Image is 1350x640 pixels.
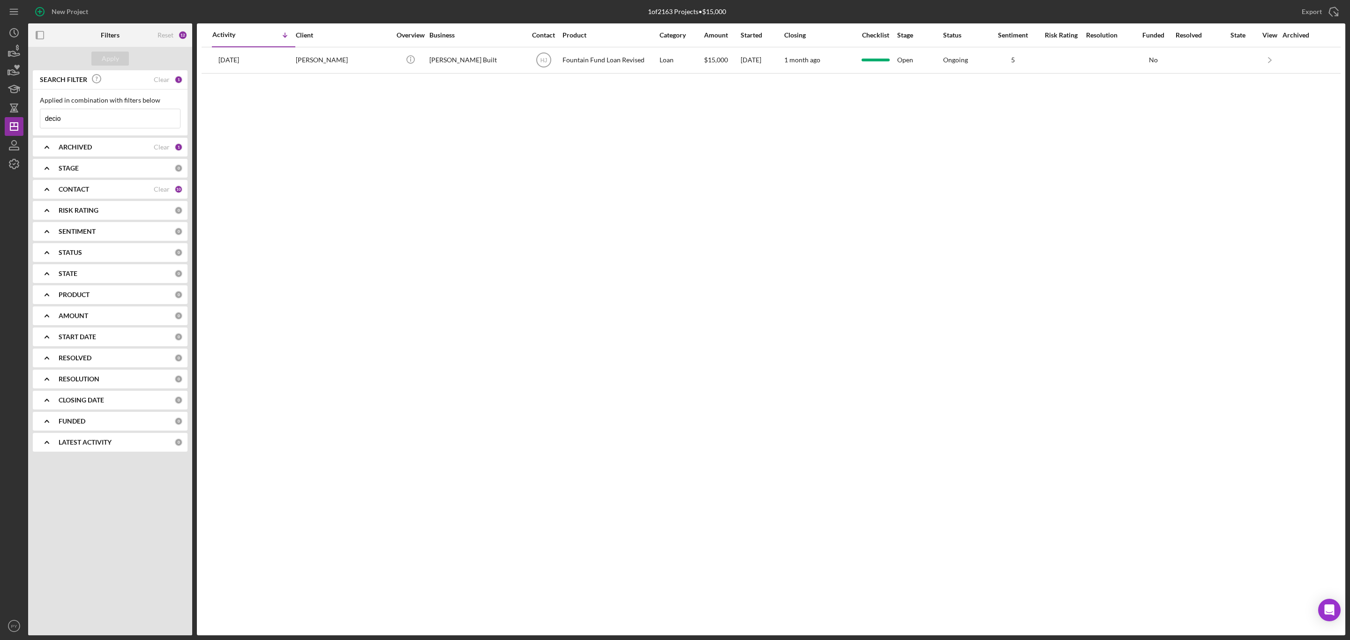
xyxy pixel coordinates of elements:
b: SEARCH FILTER [40,76,87,83]
div: $15,000 [704,48,739,73]
b: AMOUNT [59,312,88,320]
div: Closing [784,31,855,39]
div: Business [429,31,523,39]
div: 0 [174,290,183,299]
b: STATUS [59,249,82,256]
div: Status [943,31,988,39]
div: Clear [154,143,170,151]
div: Client [296,31,390,39]
div: Sentiment [990,31,1036,39]
div: Resolution [1086,31,1131,39]
div: Contact [526,31,561,39]
div: Checklist [856,31,896,39]
div: 0 [174,206,183,215]
div: Reset [157,31,173,39]
div: Resolved [1176,31,1218,39]
div: Activity [212,31,254,38]
b: ARCHIVED [59,143,92,151]
div: 0 [174,354,183,362]
div: View [1258,31,1282,39]
div: Export [1302,2,1322,21]
b: CONTACT [59,186,89,193]
button: PY [5,617,23,635]
b: FUNDED [59,417,85,425]
text: PY [11,624,17,629]
b: LATEST ACTIVITY [59,439,112,446]
b: START DATE [59,333,96,341]
div: 0 [174,227,183,236]
div: Fountain Fund Loan Revised [562,48,656,73]
div: Category [660,31,703,39]
div: [PERSON_NAME] [296,48,390,73]
div: 0 [174,164,183,172]
div: 1 [174,143,183,151]
div: 0 [174,417,183,425]
div: [PERSON_NAME] Built [429,48,523,73]
b: SENTIMENT [59,228,96,235]
div: [DATE] [741,48,783,73]
time: 1 month ago [784,56,820,64]
div: Stage [897,31,942,39]
div: 0 [174,269,183,278]
b: STAGE [59,164,79,172]
div: 10 [174,185,183,193]
div: Risk Rating [1038,31,1085,39]
button: Export [1292,2,1345,21]
div: 0 [174,248,183,257]
b: CLOSING DATE [59,396,104,404]
div: Amount [704,31,739,39]
div: Open [897,48,942,73]
button: Apply [91,52,129,66]
div: Overview [393,31,428,39]
text: HJ [540,57,547,64]
div: Loan [660,48,703,73]
div: 0 [174,312,183,320]
div: Product [562,31,656,39]
div: Archived [1282,31,1329,39]
div: 0 [174,438,183,447]
div: 0 [174,375,183,383]
b: Filters [101,31,120,39]
b: RESOLVED [59,354,91,362]
div: Applied in combination with filters below [40,97,180,104]
div: 0 [174,396,183,404]
div: No [1132,56,1175,64]
div: Funded [1132,31,1175,39]
b: RISK RATING [59,207,98,214]
div: New Project [52,2,88,21]
div: Clear [154,76,170,83]
b: PRODUCT [59,291,90,298]
div: State [1219,31,1257,39]
div: 0 [174,333,183,341]
div: 1 of 2163 Projects • $15,000 [648,8,726,15]
div: 5 [990,56,1036,64]
div: Open Intercom Messenger [1318,599,1341,621]
button: New Project [28,2,97,21]
div: Clear [154,186,170,193]
div: Started [741,31,783,39]
div: Apply [102,52,119,66]
time: 2025-07-01 19:39 [218,56,239,64]
div: 1 [174,75,183,84]
div: 12 [178,30,187,40]
div: Ongoing [943,56,968,64]
b: RESOLUTION [59,375,99,383]
b: STATE [59,270,77,277]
